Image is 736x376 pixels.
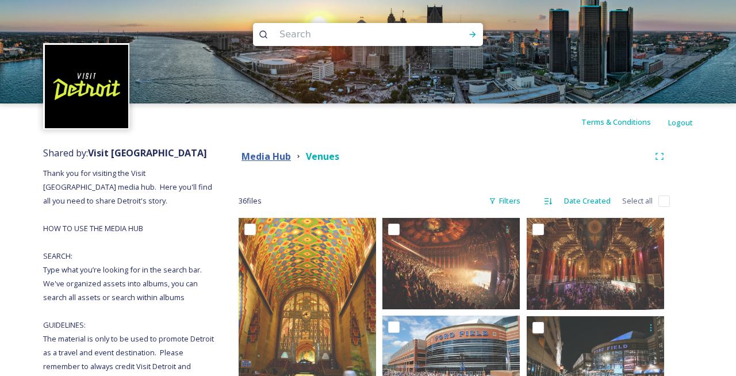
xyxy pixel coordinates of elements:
img: 1DRK0060.jpg [527,218,664,309]
strong: Visit [GEOGRAPHIC_DATA] [88,147,207,159]
span: 36 file s [239,195,262,206]
span: Select all [622,195,653,206]
span: Terms & Conditions [581,117,651,127]
div: Filters [483,190,526,212]
img: MeekMill-AP6.jpg [382,218,520,309]
img: VISIT%20DETROIT%20LOGO%20-%20BLACK%20BACKGROUND.png [45,45,128,128]
strong: Media Hub [241,150,291,163]
span: Shared by: [43,147,207,159]
span: Logout [668,117,693,128]
input: Search [274,22,431,47]
strong: Venues [306,150,339,163]
div: Date Created [558,190,616,212]
a: Terms & Conditions [581,115,668,129]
